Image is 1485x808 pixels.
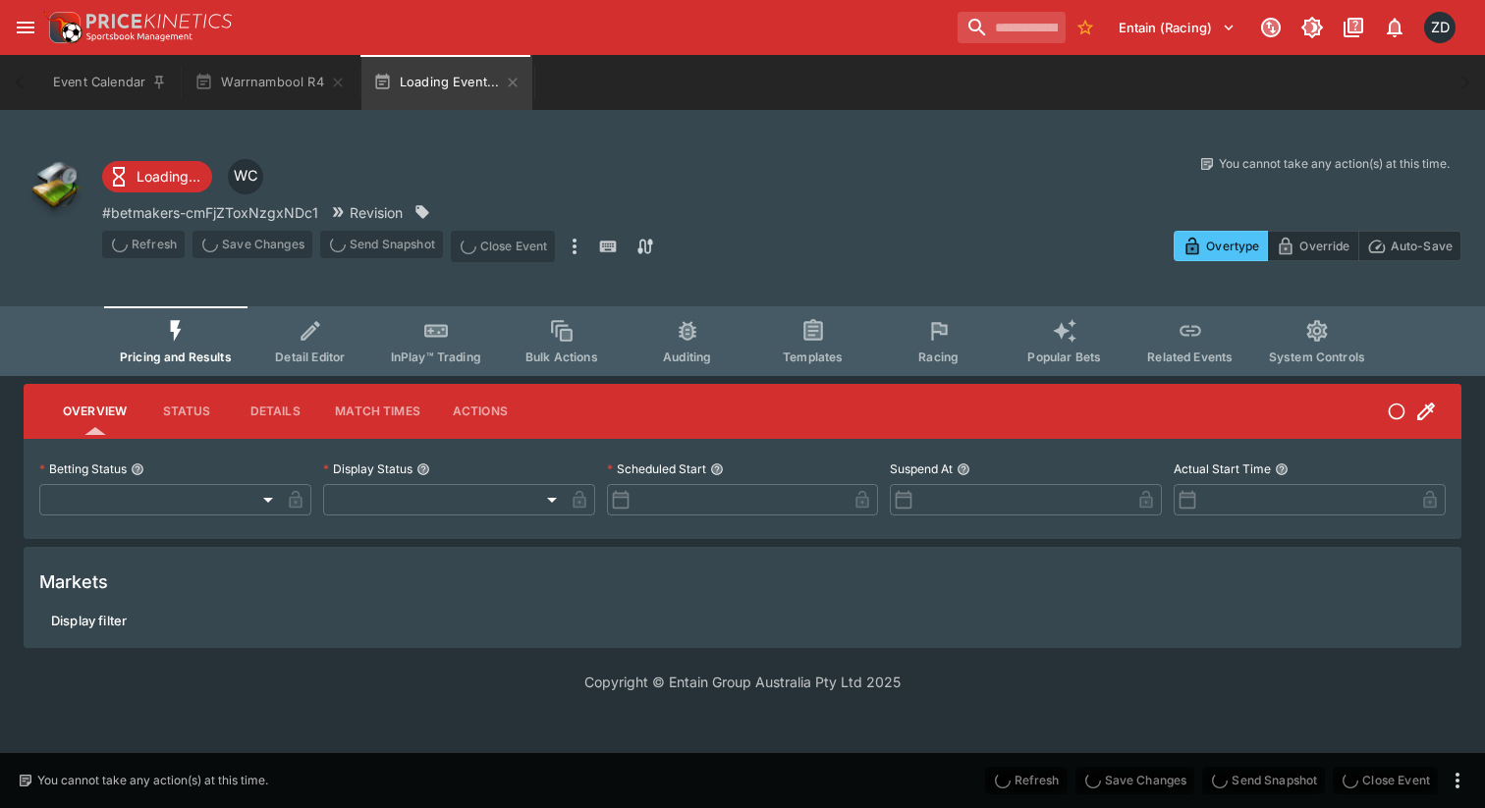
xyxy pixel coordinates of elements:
div: Zarne Dravitzki [1424,12,1456,43]
span: System Controls [1269,350,1365,364]
button: Warrnambool R4 [183,55,357,110]
p: Display Status [323,460,412,477]
span: Pricing and Results [120,350,232,364]
p: Suspend At [890,460,953,477]
span: Bulk Actions [525,350,598,364]
button: Display filter [39,605,138,636]
p: Betting Status [39,460,127,477]
input: search [958,12,1066,43]
span: Related Events [1147,350,1233,364]
button: Toggle light/dark mode [1294,10,1330,45]
p: Revision [350,202,403,223]
button: Override [1267,231,1358,261]
button: Details [231,388,319,435]
button: more [563,231,586,262]
button: Connected to PK [1253,10,1289,45]
button: open drawer [8,10,43,45]
button: more [1446,769,1469,792]
img: PriceKinetics Logo [43,8,82,47]
button: Overview [47,388,142,435]
p: Auto-Save [1391,236,1453,256]
p: You cannot take any action(s) at this time. [1219,155,1450,173]
p: Scheduled Start [607,460,706,477]
button: Notifications [1377,10,1412,45]
p: Loading... [137,166,200,187]
div: Start From [1174,231,1461,261]
button: Status [142,388,231,435]
span: InPlay™ Trading [391,350,481,364]
span: Racing [918,350,959,364]
button: Auto-Save [1358,231,1461,261]
img: PriceKinetics [86,14,232,28]
button: Betting Status [131,462,144,476]
span: Popular Bets [1027,350,1101,364]
h5: Markets [39,570,108,593]
button: Suspend At [957,462,970,476]
button: Actual Start Time [1275,462,1289,476]
div: Event type filters [104,306,1381,376]
img: Sportsbook Management [86,32,192,41]
div: Wyman Chen [228,159,263,194]
button: Scheduled Start [710,462,724,476]
span: Templates [783,350,843,364]
button: Zarne Dravitzki [1418,6,1461,49]
img: other.png [24,155,86,218]
button: Select Tenant [1107,12,1247,43]
p: Copy To Clipboard [102,202,318,223]
button: Documentation [1336,10,1371,45]
button: Actions [436,388,524,435]
span: Detail Editor [275,350,345,364]
button: Overtype [1174,231,1268,261]
button: Display Status [416,462,430,476]
button: No Bookmarks [1070,12,1101,43]
button: Event Calendar [41,55,179,110]
p: Overtype [1206,236,1259,256]
button: Loading Event... [361,55,533,110]
p: Actual Start Time [1174,460,1271,477]
p: Override [1299,236,1349,256]
p: You cannot take any action(s) at this time. [37,772,268,789]
span: Auditing [663,350,711,364]
button: Match Times [319,388,436,435]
